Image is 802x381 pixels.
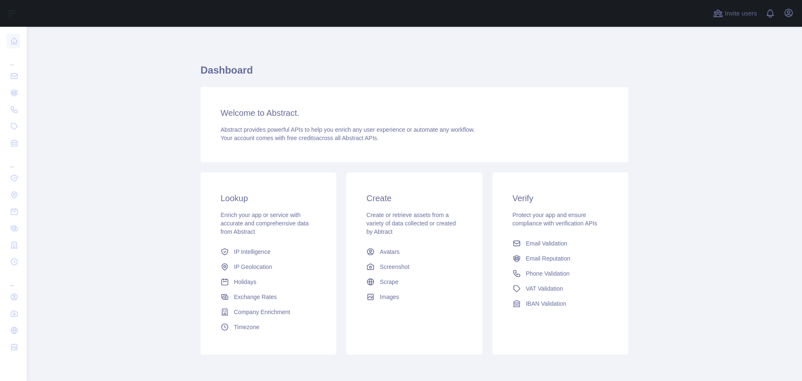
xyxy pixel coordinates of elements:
span: Invite users [725,9,757,18]
span: Timezone [234,323,259,331]
span: Screenshot [380,263,409,271]
a: IBAN Validation [509,296,612,311]
h1: Dashboard [200,64,628,84]
span: Exchange Rates [234,293,277,301]
a: Holidays [217,274,320,289]
span: Email Validation [526,239,567,248]
span: Scrape [380,278,398,286]
h3: Welcome to Abstract. [221,107,608,119]
a: Exchange Rates [217,289,320,304]
a: Images [363,289,465,304]
span: Enrich your app or service with accurate and comprehensive data from Abstract [221,212,309,235]
span: Company Enrichment [234,308,290,316]
a: Email Validation [509,236,612,251]
h3: Verify [513,192,608,204]
span: IP Geolocation [234,263,272,271]
span: Holidays [234,278,256,286]
button: Invite users [711,7,759,20]
a: Avatars [363,244,465,259]
span: IP Intelligence [234,248,271,256]
a: IP Intelligence [217,244,320,259]
span: Protect your app and ensure compliance with verification APIs [513,212,597,227]
a: Phone Validation [509,266,612,281]
span: Phone Validation [526,269,570,278]
a: Email Reputation [509,251,612,266]
h3: Lookup [221,192,316,204]
span: Abstract provides powerful APIs to help you enrich any user experience or automate any workflow. [221,126,475,133]
a: Screenshot [363,259,465,274]
span: Images [380,293,399,301]
div: ... [7,50,20,67]
span: Create or retrieve assets from a variety of data collected or created by Abtract [366,212,456,235]
span: Email Reputation [526,254,571,263]
div: ... [7,152,20,169]
a: VAT Validation [509,281,612,296]
span: Avatars [380,248,399,256]
span: IBAN Validation [526,299,566,308]
h3: Create [366,192,462,204]
a: Scrape [363,274,465,289]
span: free credits [287,135,316,141]
a: IP Geolocation [217,259,320,274]
div: ... [7,271,20,288]
a: Timezone [217,320,320,335]
a: Company Enrichment [217,304,320,320]
span: VAT Validation [526,284,563,293]
span: Your account comes with across all Abstract APIs. [221,135,378,141]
